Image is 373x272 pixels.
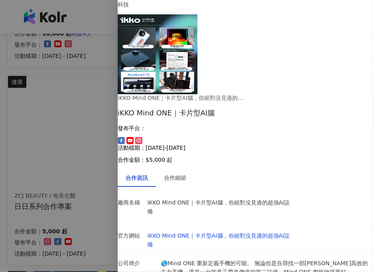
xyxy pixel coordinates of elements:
p: 發布平台： [118,125,373,131]
p: 合作金額： $5,000 起 [118,157,373,163]
a: iKKO Mind ONE｜卡片型AI腦，你絕對沒見過的超強AI設備 [147,232,290,248]
p: 公司簡介 [118,259,157,268]
div: iKKO Mind ONE｜卡片型AI腦，你絕對沒見過的超強AI設備 [118,94,245,102]
div: iKKO Mind ONE｜卡片型AI腦 [118,108,373,118]
img: iKKO Mind ONE｜卡片型AI腦 [118,14,197,94]
div: 合作細節 [164,173,186,182]
div: 合作資訊 [126,173,148,182]
p: iKKO Mind ONE｜卡片型AI腦，你絕對沒見過的超強AI設備 [147,198,292,216]
p: 活動檔期：[DATE]-[DATE] [118,145,373,151]
p: 廠商名稱 [118,198,143,207]
p: 官方網站 [118,231,143,240]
